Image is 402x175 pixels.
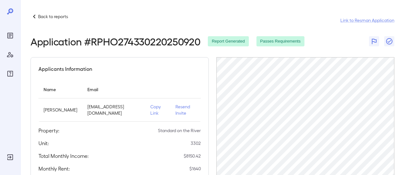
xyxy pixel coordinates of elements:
[189,165,201,172] p: $ 1640
[38,139,49,147] h5: Unit:
[158,127,201,134] p: Standard on the River
[384,36,394,46] button: Close Report
[38,152,89,160] h5: Total Monthly Income:
[38,13,68,20] p: Back to reports
[44,107,77,113] p: [PERSON_NAME]
[82,80,145,98] th: Email
[87,104,140,116] p: [EMAIL_ADDRESS][DOMAIN_NAME]
[38,165,70,172] h5: Monthly Rent:
[5,50,15,60] div: Manage Users
[175,104,196,116] p: Resend Invite
[340,17,394,24] a: Link to Resman Application
[256,38,304,44] span: Passes Requirements
[208,38,249,44] span: Report Generated
[38,80,201,122] table: simple table
[31,36,200,47] h2: Application # RPHO274330220250920
[38,80,82,98] th: Name
[5,69,15,79] div: FAQ
[191,140,201,146] p: 3302
[5,30,15,41] div: Reports
[150,104,165,116] p: Copy Link
[369,36,379,46] button: Flag Report
[184,153,201,159] p: $ 8150.42
[5,152,15,162] div: Log Out
[38,127,59,134] h5: Property:
[38,65,92,73] h5: Applicants Information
